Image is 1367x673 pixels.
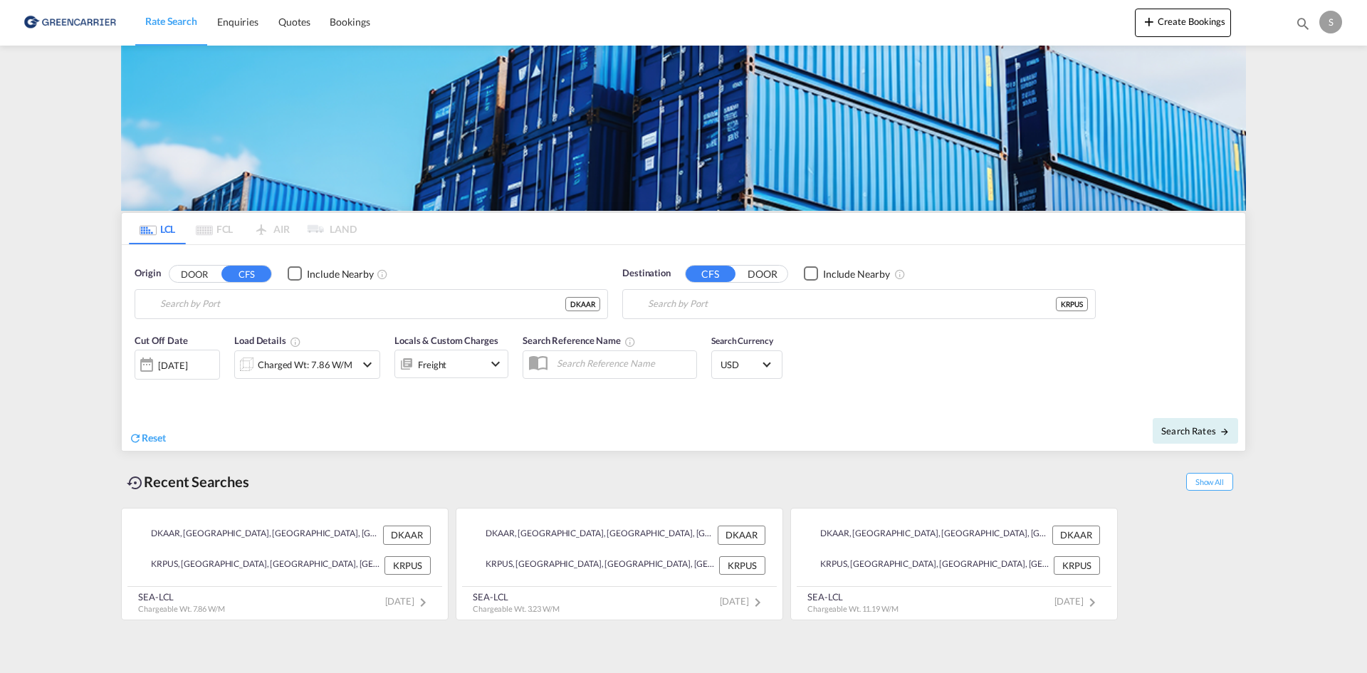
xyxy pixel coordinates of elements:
[1295,16,1311,31] md-icon: icon-magnify
[385,595,431,607] span: [DATE]
[138,590,225,603] div: SEA-LCL
[135,290,607,318] md-input-container: Aarhus, DKAAR
[686,266,735,282] button: CFS
[138,604,225,613] span: Chargeable Wt. 7.86 W/M
[1153,418,1238,444] button: Search Ratesicon-arrow-right
[648,293,1056,315] input: Search by Port
[711,335,773,346] span: Search Currency
[1319,11,1342,33] div: S
[145,15,197,27] span: Rate Search
[473,604,560,613] span: Chargeable Wt. 3.23 W/M
[139,556,381,575] div: KRPUS, Busan, Korea, Republic of, Greater China & Far East Asia, Asia Pacific
[473,526,714,544] div: DKAAR, Aarhus, Denmark, Northern Europe, Europe
[623,290,1095,318] md-input-container: Busan, KRPUS
[1220,427,1230,437] md-icon: icon-arrow-right
[129,431,166,447] div: icon-refreshReset
[394,335,498,346] span: Locals & Custom Charges
[790,508,1118,620] recent-search-card: DKAAR, [GEOGRAPHIC_DATA], [GEOGRAPHIC_DATA], [GEOGRAPHIC_DATA], [GEOGRAPHIC_DATA] DKAARKRPUS, [GE...
[307,267,374,281] div: Include Nearby
[359,356,376,373] md-icon: icon-chevron-down
[418,355,446,375] div: Freight
[135,378,145,397] md-datepicker: Select
[1084,594,1101,611] md-icon: icon-chevron-right
[808,526,1049,544] div: DKAAR, Aarhus, Denmark, Northern Europe, Europe
[377,268,388,280] md-icon: Unchecked: Ignores neighbouring ports when fetching rates.Checked : Includes neighbouring ports w...
[383,526,431,544] div: DKAAR
[473,590,560,603] div: SEA-LCL
[121,46,1246,211] img: GreenCarrierFCL_LCL.png
[290,336,301,348] md-icon: Chargeable Weight
[121,508,449,620] recent-search-card: DKAAR, [GEOGRAPHIC_DATA], [GEOGRAPHIC_DATA], [GEOGRAPHIC_DATA], [GEOGRAPHIC_DATA] DKAARKRPUS, [GE...
[1141,13,1158,30] md-icon: icon-plus 400-fg
[330,16,370,28] span: Bookings
[720,595,766,607] span: [DATE]
[565,297,600,311] div: DKAAR
[1295,16,1311,37] div: icon-magnify
[1186,473,1233,491] span: Show All
[122,245,1245,451] div: Origin DOOR CFS Checkbox No InkUnchecked: Ignores neighbouring ports when fetching rates.Checked ...
[718,526,765,544] div: DKAAR
[278,16,310,28] span: Quotes
[135,266,160,281] span: Origin
[807,590,899,603] div: SEA-LCL
[258,355,352,375] div: Charged Wt: 7.86 W/M
[807,604,899,613] span: Chargeable Wt. 11.19 W/M
[121,466,255,498] div: Recent Searches
[129,213,186,244] md-tab-item: LCL
[234,335,301,346] span: Load Details
[808,556,1050,575] div: KRPUS, Busan, Korea, Republic of, Greater China & Far East Asia, Asia Pacific
[894,268,906,280] md-icon: Unchecked: Ignores neighbouring ports when fetching rates.Checked : Includes neighbouring ports w...
[234,350,380,379] div: Charged Wt: 7.86 W/Micon-chevron-down
[749,594,766,611] md-icon: icon-chevron-right
[719,354,775,375] md-select: Select Currency: $ USDUnited States Dollar
[142,432,166,444] span: Reset
[127,474,144,491] md-icon: icon-backup-restore
[738,266,787,282] button: DOOR
[217,16,258,28] span: Enquiries
[622,266,671,281] span: Destination
[21,6,117,38] img: b0b18ec08afe11efb1d4932555f5f09d.png
[719,556,765,575] div: KRPUS
[394,350,508,378] div: Freighticon-chevron-down
[221,266,271,282] button: CFS
[523,335,636,346] span: Search Reference Name
[169,266,219,282] button: DOOR
[804,266,890,281] md-checkbox: Checkbox No Ink
[158,359,187,372] div: [DATE]
[414,594,431,611] md-icon: icon-chevron-right
[721,358,760,371] span: USD
[129,432,142,444] md-icon: icon-refresh
[487,355,504,372] md-icon: icon-chevron-down
[1054,556,1100,575] div: KRPUS
[135,350,220,380] div: [DATE]
[473,556,716,575] div: KRPUS, Busan, Korea, Republic of, Greater China & Far East Asia, Asia Pacific
[135,335,188,346] span: Cut Off Date
[550,353,696,374] input: Search Reference Name
[456,508,783,620] recent-search-card: DKAAR, [GEOGRAPHIC_DATA], [GEOGRAPHIC_DATA], [GEOGRAPHIC_DATA], [GEOGRAPHIC_DATA] DKAARKRPUS, [GE...
[823,267,890,281] div: Include Nearby
[624,336,636,348] md-icon: Your search will be saved by the below given name
[1161,425,1230,437] span: Search Rates
[288,266,374,281] md-checkbox: Checkbox No Ink
[1056,297,1088,311] div: KRPUS
[139,526,379,544] div: DKAAR, Aarhus, Denmark, Northern Europe, Europe
[1054,595,1101,607] span: [DATE]
[384,556,431,575] div: KRPUS
[160,293,565,315] input: Search by Port
[1052,526,1100,544] div: DKAAR
[1135,9,1231,37] button: icon-plus 400-fgCreate Bookings
[129,213,357,244] md-pagination-wrapper: Use the left and right arrow keys to navigate between tabs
